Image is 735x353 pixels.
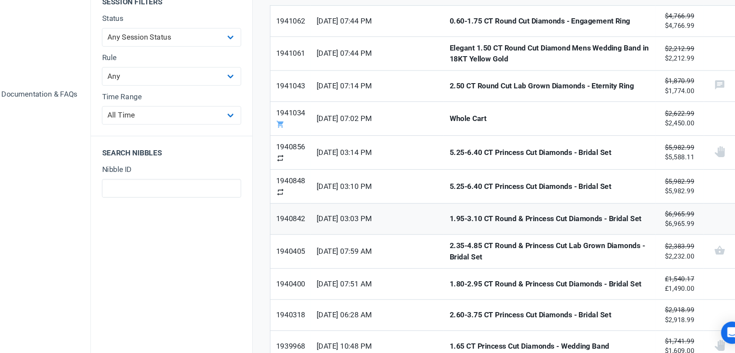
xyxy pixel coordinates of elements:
span: [DATE] 06:28 AM [326,312,441,323]
a: 1940856repeat [283,149,321,181]
a: $2,383.99$2,232.00 [644,242,689,273]
s: $2,622.99 [653,125,680,132]
strong: 0.60-1.75 CT Round Cut Diamonds - Engagement Ring [451,37,638,47]
s: $2,212.99 [653,64,680,71]
label: Status [125,34,256,45]
span: assignment [13,105,21,114]
span: repeat [288,198,296,206]
s: $5,982.99 [653,188,680,195]
a: 1940318 [283,303,321,332]
a: [DATE] 07:14 PM [321,88,446,117]
strong: 2.50 CT Round Cut Lab Grown Diamonds - Eternity Ring [451,97,638,108]
a: £1,540.17£1,490.00 [644,274,689,303]
label: Nibble ID [125,176,256,186]
span: [DATE] 07:02 PM [326,128,441,138]
a: [DATE] 07:02 PM [321,118,446,149]
a: [DATE] 07:59 AM [321,242,446,273]
a: chat [689,88,719,117]
a: [DATE] 07:44 PM [321,57,446,88]
span: [DATE] 03:03 PM [326,222,441,232]
a: $2,622.99$2,450.00 [644,118,689,149]
strong: 5.25-6.40 CT Princess Cut Diamonds - Bridal Set [451,192,638,202]
strong: Elegant 1.50 CT Round Cut Diamond Mens Wedding Band in 18KT Yellow Gold [451,62,638,83]
a: 1.80-2.95 CT Round & Princess Cut Diamonds - Bridal Set [446,274,644,303]
a: 1.95-3.10 CT Round & Princess Cut Diamonds - Bridal Set [446,213,644,242]
a: $5,982.99$5,588.11 [644,149,689,181]
span: [DATE] 03:14 PM [326,160,441,170]
small: $5,982.99 [649,188,684,206]
small: $4,766.99 [649,33,684,51]
div: Open Intercom Messenger [705,323,726,344]
s: $2,918.99 [653,309,680,316]
img: status_user_offer_unavailable.svg [699,159,709,169]
span: shopping_cart [288,134,296,142]
small: $2,212.99 [649,63,684,81]
a: assignmentDocumentation & FAQs [7,100,107,121]
legend: Session Filters [115,8,266,34]
span: shopping_basket [699,252,709,262]
a: $4,766.99$4,766.99 [644,27,689,56]
span: Time ([GEOGRAPHIC_DATA]/New_York) [326,1,441,22]
s: $1,870.99 [653,94,680,101]
a: shopping_basket [689,242,719,273]
span: [DATE] 07:14 PM [326,97,441,108]
strong: 1.65 CT Princess Cut Diamonds - Wedding Band [451,341,638,352]
small: $2,450.00 [649,124,684,142]
label: Time Range [125,108,256,118]
span: Product [451,1,475,11]
label: Rule [125,71,256,81]
img: status_user_offer_unavailable.svg [699,340,709,351]
a: 5.25-6.40 CT Princess Cut Diamonds - Bridal Set [446,181,644,212]
a: [DATE] 03:10 PM [321,181,446,212]
span: [DATE] 07:44 PM [326,37,441,47]
span: [DATE] 03:10 PM [326,192,441,202]
a: 2.35-4.85 CT Round & Princess Cut Lab Grown Diamonds - Bridal Set [446,242,644,273]
a: [DATE] 03:03 PM [321,213,446,242]
strong: 5.25-6.40 CT Princess Cut Diamonds - Bridal Set [451,160,638,170]
a: 2.60-3.75 CT Princess Cut Diamonds - Bridal Set [446,303,644,332]
s: $4,766.99 [653,34,680,40]
strong: 2.35-4.85 CT Round & Princess Cut Lab Grown Diamonds - Bridal Set [451,247,638,268]
a: 0.60-1.75 CT Round Cut Diamonds - Engagement Ring [446,27,644,56]
span: [DATE] 07:44 PM [326,67,441,77]
span: chat [699,97,709,107]
strong: Whole Cart [451,128,638,138]
a: 1941061 [283,57,321,88]
small: £1,490.00 [649,279,684,297]
span: Price [649,1,664,11]
s: $1,741.99 [653,338,680,345]
a: Elegant 1.50 CT Round Cut Diamond Mens Wedding Band in 18KT Yellow Gold [446,57,644,88]
span: [DATE] 07:51 AM [326,283,441,293]
a: 2.50 CT Round Cut Lab Grown Diamonds - Eternity Ring [446,88,644,117]
a: [DATE] 06:28 AM [321,303,446,332]
s: $5,982.99 [653,157,680,164]
span: [DATE] 07:59 AM [326,252,441,263]
s: $2,383.99 [653,249,680,256]
span: Documentation & FAQs [31,105,102,116]
span: Status [695,1,715,11]
strong: 2.60-3.75 CT Princess Cut Diamonds - Bridal Set [451,312,638,323]
a: 5.25-6.40 CT Princess Cut Diamonds - Bridal Set [446,149,644,181]
a: [DATE] 07:44 PM [321,27,446,56]
small: $2,918.99 [649,308,684,326]
a: $2,212.99$2,212.99 [644,57,689,88]
a: [DATE] 07:51 AM [321,274,446,303]
a: 1941062 [283,27,321,56]
a: 1940405 [283,242,321,273]
a: 1940842 [283,213,321,242]
a: 1941034shopping_cart [283,118,321,149]
a: 1940400 [283,274,321,303]
a: $6,965.99$6,965.99 [644,213,689,242]
a: $1,870.99$1,774.00 [644,88,689,117]
s: £1,540.17 [653,280,680,287]
strong: 1.95-3.10 CT Round & Princess Cut Diamonds - Bridal Set [451,222,638,232]
small: $1,774.00 [649,94,684,112]
a: 1941043 [283,88,321,117]
a: [DATE] 03:14 PM [321,149,446,181]
a: $2,918.99$2,918.99 [644,303,689,332]
span: Nibble ID [288,1,316,11]
strong: 1.80-2.95 CT Round & Princess Cut Diamonds - Bridal Set [451,283,638,293]
small: $2,232.00 [649,249,684,267]
a: Whole Cart [446,118,644,149]
small: $5,588.11 [649,156,684,174]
